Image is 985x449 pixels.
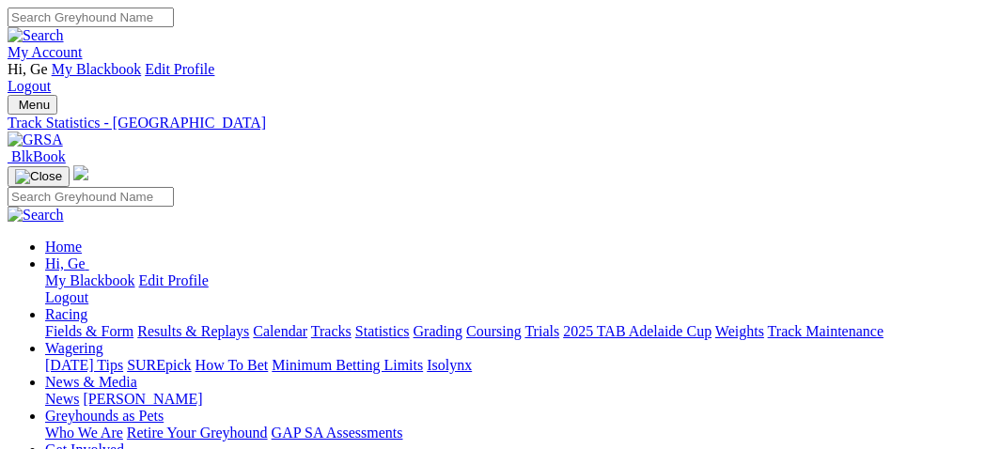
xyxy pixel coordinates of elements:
[45,323,977,340] div: Racing
[45,340,103,356] a: Wagering
[45,425,123,441] a: Who We Are
[8,78,51,94] a: Logout
[563,323,711,339] a: 2025 TAB Adelaide Cup
[45,408,164,424] a: Greyhounds as Pets
[145,61,214,77] a: Edit Profile
[45,425,977,441] div: Greyhounds as Pets
[73,165,88,180] img: logo-grsa-white.png
[715,323,764,339] a: Weights
[8,115,977,132] a: Track Statistics - [GEOGRAPHIC_DATA]
[272,425,403,441] a: GAP SA Assessments
[466,323,522,339] a: Coursing
[19,98,50,112] span: Menu
[8,61,977,95] div: My Account
[139,272,209,288] a: Edit Profile
[195,357,269,373] a: How To Bet
[8,187,174,207] input: Search
[427,357,472,373] a: Isolynx
[45,323,133,339] a: Fields & Form
[8,8,174,27] input: Search
[45,255,89,271] a: Hi, Ge
[11,148,66,164] span: BlkBook
[8,61,48,77] span: Hi, Ge
[137,323,249,339] a: Results & Replays
[414,323,462,339] a: Grading
[8,207,64,224] img: Search
[8,132,63,148] img: GRSA
[8,44,83,60] a: My Account
[253,323,307,339] a: Calendar
[45,391,79,407] a: News
[52,61,142,77] a: My Blackbook
[524,323,559,339] a: Trials
[45,272,135,288] a: My Blackbook
[45,391,977,408] div: News & Media
[15,169,62,184] img: Close
[768,323,883,339] a: Track Maintenance
[311,323,352,339] a: Tracks
[45,239,82,255] a: Home
[8,166,70,187] button: Toggle navigation
[45,374,137,390] a: News & Media
[8,27,64,44] img: Search
[45,289,88,305] a: Logout
[45,357,123,373] a: [DATE] Tips
[8,148,66,164] a: BlkBook
[45,255,86,271] span: Hi, Ge
[83,391,202,407] a: [PERSON_NAME]
[45,272,977,306] div: Hi, Ge
[45,357,977,374] div: Wagering
[272,357,423,373] a: Minimum Betting Limits
[8,95,57,115] button: Toggle navigation
[355,323,410,339] a: Statistics
[45,306,87,322] a: Racing
[127,357,191,373] a: SUREpick
[127,425,268,441] a: Retire Your Greyhound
